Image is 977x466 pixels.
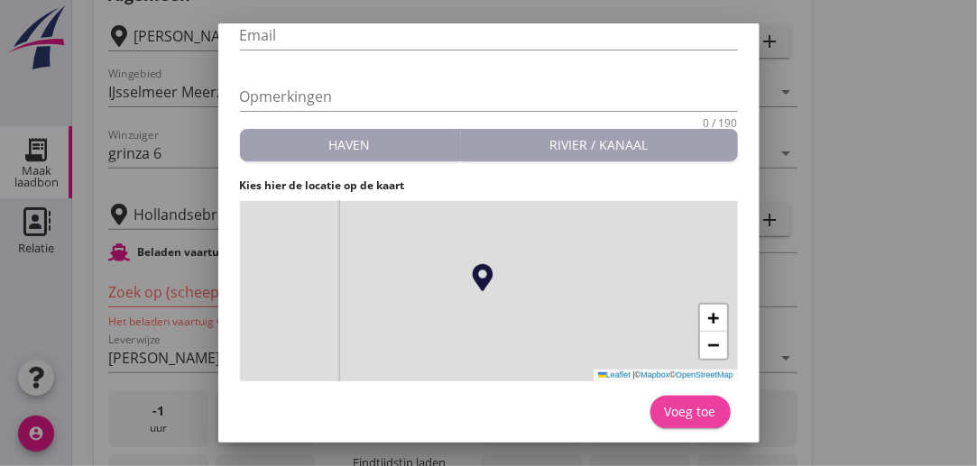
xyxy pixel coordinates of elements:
button: Rivier / kanaal [461,129,738,161]
input: Email [240,21,738,50]
a: Mapbox [641,370,669,379]
div: © © [594,370,738,381]
h4: Kies hier de locatie op de kaart [240,178,738,194]
a: Zoom in [700,305,727,332]
button: Voeg toe [650,396,731,428]
span: + [707,306,719,329]
a: Zoom out [700,332,727,359]
span: | [632,370,634,379]
div: Voeg toe [665,402,716,421]
span: − [707,334,719,356]
a: Leaflet [598,370,631,379]
div: Rivier / kanaal [468,135,731,154]
div: Haven [247,135,453,154]
div: 0 / 190 [704,118,738,129]
button: Haven [240,129,461,161]
input: Opmerkingen [240,82,738,111]
img: Marker [469,264,496,291]
a: OpenStreetMap [676,370,733,379]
